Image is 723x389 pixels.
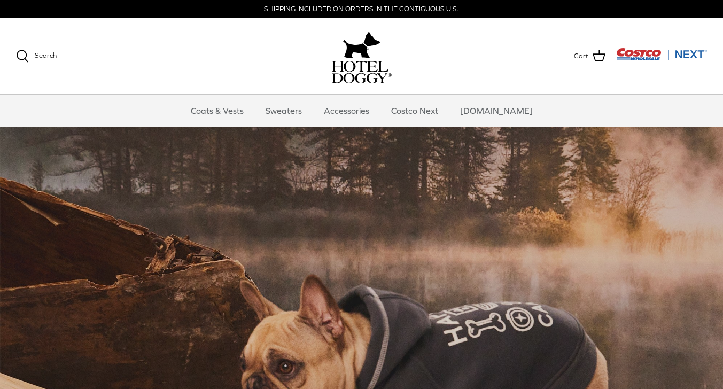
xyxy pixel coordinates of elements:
[332,29,392,83] a: hoteldoggy.com hoteldoggycom
[256,95,312,127] a: Sweaters
[574,49,605,63] a: Cart
[450,95,542,127] a: [DOMAIN_NAME]
[181,95,253,127] a: Coats & Vests
[343,29,380,61] img: hoteldoggy.com
[616,55,707,63] a: Visit Costco Next
[35,51,57,59] span: Search
[616,48,707,61] img: Costco Next
[574,51,588,62] span: Cart
[16,50,57,63] a: Search
[332,61,392,83] img: hoteldoggycom
[382,95,448,127] a: Costco Next
[314,95,379,127] a: Accessories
